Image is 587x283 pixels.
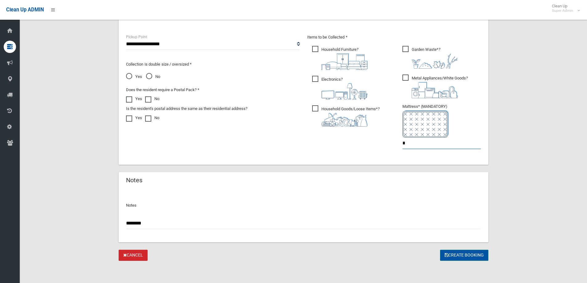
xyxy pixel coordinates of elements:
label: Yes [126,114,142,122]
span: Clean Up ADMIN [6,7,44,13]
span: Yes [126,73,142,80]
span: No [146,73,160,80]
header: Notes [119,174,150,186]
a: Cancel [119,250,148,261]
p: Collection is double size / oversized * [126,61,300,68]
img: 394712a680b73dbc3d2a6a3a7ffe5a07.png [321,83,368,99]
label: No [145,95,159,103]
span: Household Goods/Loose Items* [312,105,380,127]
img: aa9efdbe659d29b613fca23ba79d85cb.png [321,53,368,70]
i: ? [321,107,380,127]
label: Is the resident's postal address the same as their residential address? [126,105,247,112]
i: ? [321,77,368,99]
label: No [145,114,159,122]
p: Items to be Collected * [307,34,481,41]
p: Notes [126,202,481,209]
small: Super Admin [552,8,573,13]
img: b13cc3517677393f34c0a387616ef184.png [321,113,368,127]
span: Clean Up [549,4,579,13]
i: ? [412,76,468,98]
img: 36c1b0289cb1767239cdd3de9e694f19.png [412,82,458,98]
label: Does the resident require a Postal Pack? * [126,86,199,94]
img: e7408bece873d2c1783593a074e5cb2f.png [402,110,449,138]
img: 4fd8a5c772b2c999c83690221e5242e0.png [412,53,458,69]
button: Create Booking [440,250,488,261]
label: Yes [126,95,142,103]
span: Electronics [312,76,368,99]
span: Household Furniture [312,46,368,70]
i: ? [412,47,458,69]
span: Garden Waste* [402,46,458,69]
span: Mattress* (MANDATORY) [402,104,481,138]
i: ? [321,47,368,70]
span: Metal Appliances/White Goods [402,75,468,98]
